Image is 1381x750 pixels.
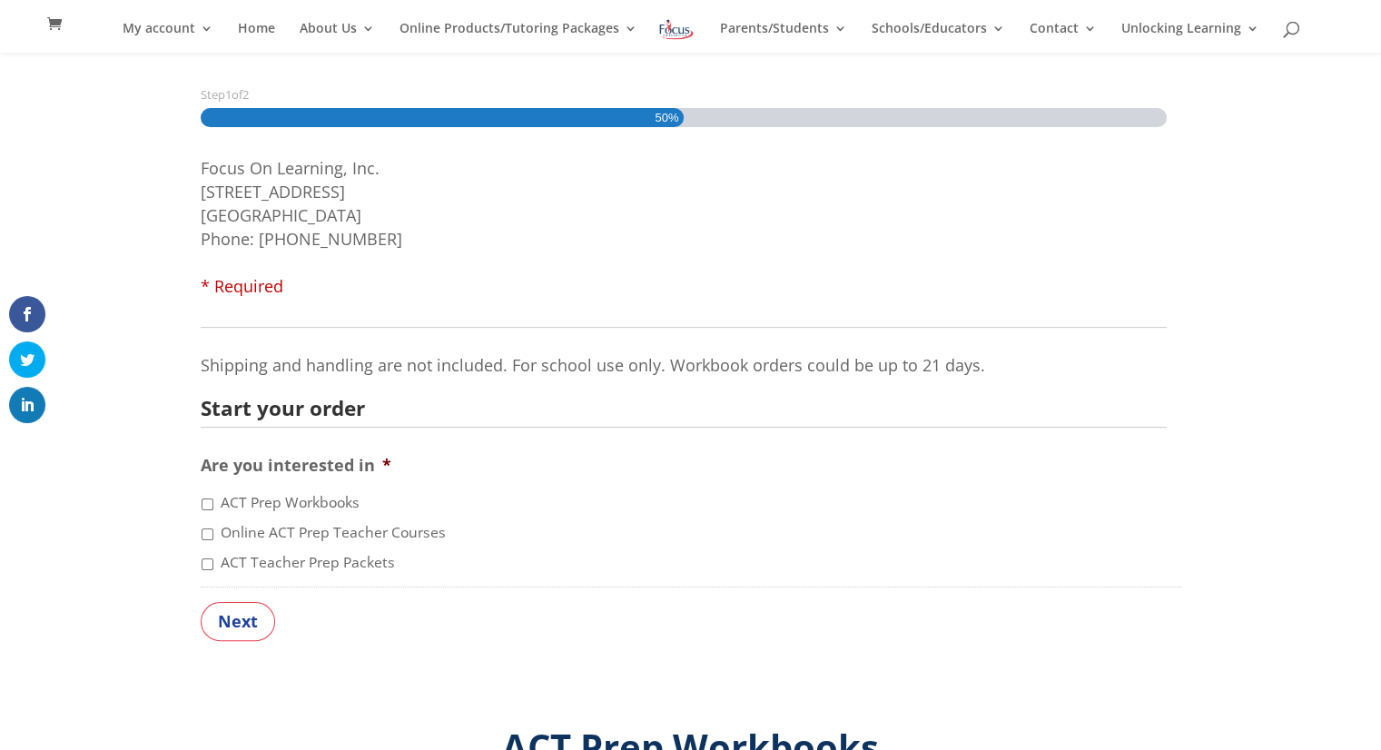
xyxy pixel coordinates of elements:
input: Next [201,602,275,641]
a: About Us [300,22,375,53]
p: Shipping and handling are not included. For school use only. Workbook orders could be up to 21 days. [201,353,1167,377]
span: 1 [225,86,232,103]
a: My account [123,22,213,53]
li: Focus On Learning, Inc. [STREET_ADDRESS] [GEOGRAPHIC_DATA] Phone: [PHONE_NUMBER] [201,156,1181,298]
a: Contact [1030,22,1097,53]
label: Online ACT Prep Teacher Courses [221,522,446,544]
a: Online Products/Tutoring Packages [400,22,637,53]
a: Unlocking Learning [1121,22,1259,53]
span: 50% [655,108,678,127]
a: Schools/Educators [872,22,1005,53]
label: ACT Prep Workbooks [221,492,360,514]
a: Home [238,22,275,53]
label: ACT Teacher Prep Packets [221,552,395,574]
label: Are you interested in [201,455,391,476]
span: 2 [242,86,249,103]
a: Parents/Students [720,22,847,53]
h2: Start your order [201,399,1152,419]
span: * Required [201,275,283,297]
h3: Step of [201,89,1181,101]
img: Focus on Learning [657,16,695,43]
